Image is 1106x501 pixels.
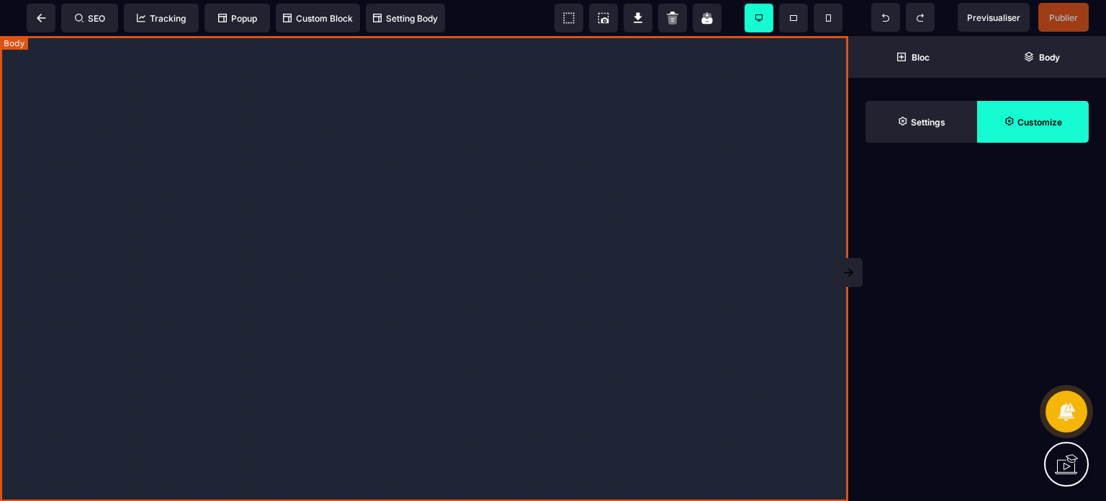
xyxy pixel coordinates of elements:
span: View components [554,4,583,32]
span: Open Style Manager [977,101,1089,143]
span: Open Blocks [848,36,977,78]
span: Publier [1049,12,1078,23]
span: Preview [958,3,1030,32]
span: Open Layer Manager [977,36,1106,78]
span: Screenshot [589,4,618,32]
span: Tracking [137,13,186,24]
span: Popup [218,13,257,24]
span: SEO [75,13,105,24]
strong: Body [1039,52,1060,63]
span: Setting Body [373,13,438,24]
span: Previsualiser [967,12,1020,23]
span: Custom Block [283,13,353,24]
span: Settings [866,101,977,143]
strong: Bloc [912,52,930,63]
strong: Settings [911,117,945,128]
strong: Customize [1017,117,1062,128]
